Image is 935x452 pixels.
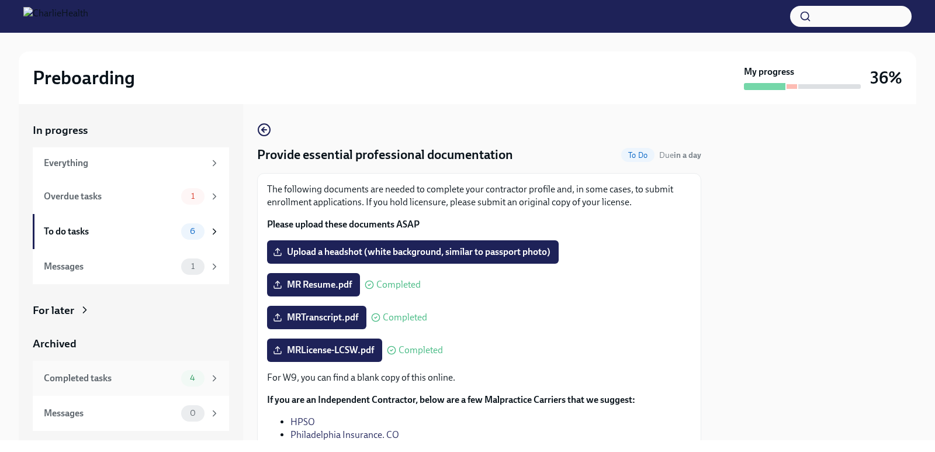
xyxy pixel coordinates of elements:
[183,227,202,236] span: 6
[267,371,691,384] p: For W9, you can find a blank copy of this online.
[184,262,202,271] span: 1
[267,306,366,329] label: MRTranscript.pdf
[33,336,229,351] a: Archived
[267,339,382,362] label: MRLicense-LCSW.pdf
[674,150,701,160] strong: in a day
[267,240,559,264] label: Upload a headshot (white background, similar to passport photo)
[33,66,135,89] h2: Preboarding
[44,407,176,420] div: Messages
[744,65,794,78] strong: My progress
[33,303,229,318] a: For later
[257,146,513,164] h4: Provide essential professional documentation
[44,372,176,385] div: Completed tasks
[275,344,374,356] span: MRLicense-LCSW.pdf
[275,279,352,291] span: MR Resume.pdf
[870,67,902,88] h3: 36%
[383,313,427,322] span: Completed
[290,429,399,440] a: Philadelphia Insurance. CO
[621,151,654,160] span: To Do
[275,312,358,323] span: MRTranscript.pdf
[267,394,635,405] strong: If you are an Independent Contractor, below are a few Malpractice Carriers that we suggest:
[44,190,176,203] div: Overdue tasks
[267,219,420,230] strong: Please upload these documents ASAP
[183,409,203,418] span: 0
[44,260,176,273] div: Messages
[44,225,176,238] div: To do tasks
[33,147,229,179] a: Everything
[184,192,202,201] span: 1
[659,150,701,160] span: Due
[33,123,229,138] a: In progress
[33,396,229,431] a: Messages0
[290,416,315,427] a: HPSO
[33,214,229,249] a: To do tasks6
[33,361,229,396] a: Completed tasks4
[399,346,443,355] span: Completed
[44,157,205,170] div: Everything
[267,183,691,209] p: The following documents are needed to complete your contractor profile and, in some cases, to sub...
[267,273,360,296] label: MR Resume.pdf
[275,246,550,258] span: Upload a headshot (white background, similar to passport photo)
[23,7,88,26] img: CharlieHealth
[33,249,229,284] a: Messages1
[183,374,202,382] span: 4
[33,303,74,318] div: For later
[659,150,701,161] span: August 20th, 2025 09:00
[376,280,421,289] span: Completed
[33,179,229,214] a: Overdue tasks1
